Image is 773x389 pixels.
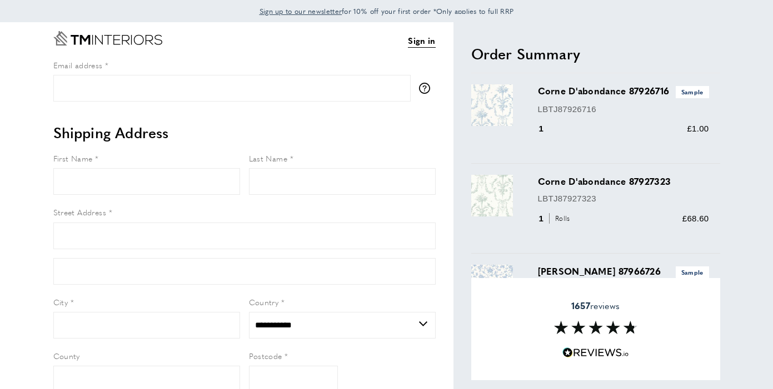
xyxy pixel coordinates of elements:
[249,296,279,307] span: Country
[260,6,514,16] span: for 10% off your first order *Only applies to full RRP
[408,34,435,48] a: Sign in
[471,84,513,126] img: Corne D'abondance 87926716
[471,175,513,216] img: Corne D'abondance 87927323
[260,6,342,16] span: Sign up to our newsletter
[471,44,720,64] h2: Order Summary
[554,321,637,334] img: Reviews section
[538,192,709,205] p: LBTJ87927323
[676,86,709,98] span: Sample
[53,206,107,218] span: Street Address
[53,31,162,46] a: Go to Home page
[682,214,709,223] span: £68.60
[538,84,709,98] h3: Corne D'abondance 87926716
[249,153,288,164] span: Last Name
[538,103,709,116] p: LBTJ87926716
[53,296,68,307] span: City
[53,59,103,70] span: Email address
[53,123,436,143] h2: Shipping Address
[676,266,709,278] span: Sample
[53,350,80,361] span: County
[538,265,709,278] h3: [PERSON_NAME] 87966726
[419,83,436,94] button: More information
[571,300,620,311] span: reviews
[687,124,709,133] span: £1.00
[562,347,629,358] img: Reviews.io 5 stars
[53,153,93,164] span: First Name
[471,265,513,306] img: Rosa 87966726
[549,213,573,224] span: Rolls
[260,6,342,17] a: Sign up to our newsletter
[538,122,560,135] div: 1
[571,299,590,312] strong: 1657
[538,212,574,225] div: 1
[249,350,282,361] span: Postcode
[538,175,709,188] h3: Corne D'abondance 87927323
